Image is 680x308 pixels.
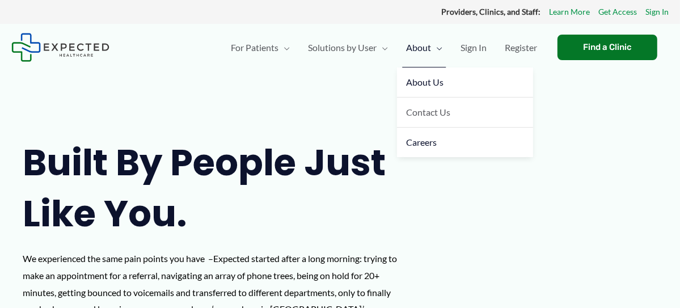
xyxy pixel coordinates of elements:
span: Sign In [461,28,487,67]
span: Careers [406,137,437,147]
a: Sign In [451,28,496,67]
a: Careers [397,128,533,157]
a: Learn More [549,5,590,19]
span: Register [505,28,537,67]
a: Register [496,28,546,67]
img: Expected Healthcare Logo - side, dark font, small [11,33,109,62]
span: For Patients [231,28,278,67]
span: About [406,28,431,67]
a: Contact Us [397,98,533,128]
span: Menu Toggle [278,28,290,67]
a: For PatientsMenu Toggle [222,28,299,67]
span: Contact Us [406,107,450,117]
a: Find a Clinic [557,35,657,60]
a: AboutMenu Toggle [397,28,451,67]
span: About Us [406,77,444,87]
a: Get Access [598,5,637,19]
a: Solutions by UserMenu Toggle [299,28,397,67]
span: Menu Toggle [431,28,442,67]
a: About Us [397,67,533,98]
h1: Built by people just like you. [23,137,403,239]
a: Sign In [645,5,669,19]
span: Solutions by User [308,28,377,67]
nav: Primary Site Navigation [222,28,546,67]
span: Menu Toggle [377,28,388,67]
strong: Providers, Clinics, and Staff: [441,7,540,16]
